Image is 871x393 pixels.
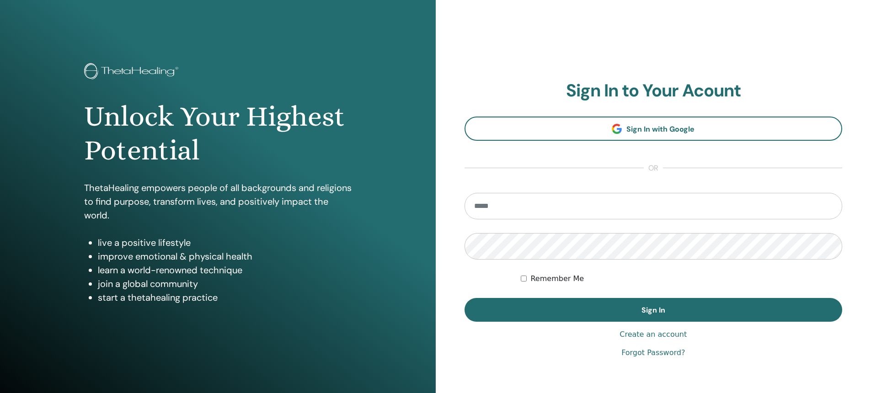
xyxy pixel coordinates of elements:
span: Sign In with Google [626,124,695,134]
div: Keep me authenticated indefinitely or until I manually logout [521,273,842,284]
p: ThetaHealing empowers people of all backgrounds and religions to find purpose, transform lives, a... [84,181,352,222]
li: start a thetahealing practice [98,291,352,304]
h1: Unlock Your Highest Potential [84,100,352,168]
li: improve emotional & physical health [98,250,352,263]
li: learn a world-renowned technique [98,263,352,277]
li: join a global community [98,277,352,291]
label: Remember Me [530,273,584,284]
a: Sign In with Google [465,117,843,141]
span: or [644,163,663,174]
li: live a positive lifestyle [98,236,352,250]
a: Create an account [620,329,687,340]
a: Forgot Password? [621,347,685,358]
button: Sign In [465,298,843,322]
h2: Sign In to Your Acount [465,80,843,101]
span: Sign In [641,305,665,315]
